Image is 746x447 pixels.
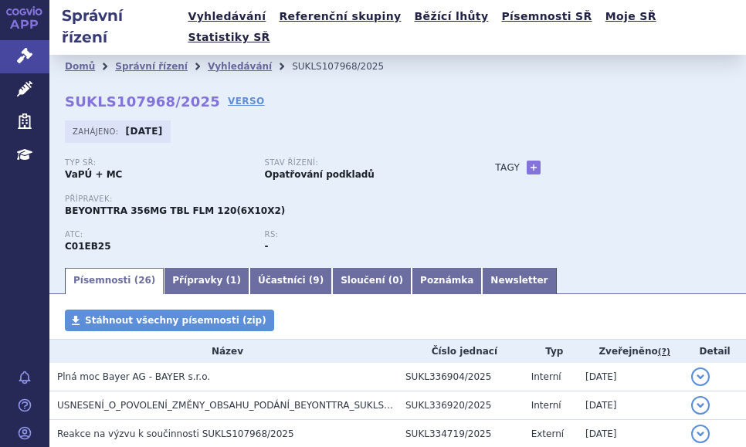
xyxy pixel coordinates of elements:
[65,93,220,110] strong: SUKLS107968/2025
[57,371,210,382] span: Plná moc Bayer AG - BAYER s.r.o.
[65,230,249,239] p: ATC:
[126,126,163,137] strong: [DATE]
[410,6,493,27] a: Běžící lhůty
[412,268,482,294] a: Poznámka
[531,371,561,382] span: Interní
[497,6,596,27] a: Písemnosti SŘ
[65,195,464,204] p: Přípravek:
[578,363,683,391] td: [DATE]
[249,268,332,294] a: Účastníci (9)
[332,268,412,294] a: Sloučení (0)
[265,230,449,239] p: RS:
[531,428,564,439] span: Externí
[265,241,269,252] strong: -
[658,347,670,357] abbr: (?)
[85,315,266,326] span: Stáhnout všechny písemnosti (zip)
[228,93,265,109] a: VERSO
[274,6,405,27] a: Referenční skupiny
[183,6,270,27] a: Vyhledávání
[183,27,274,48] a: Statistiky SŘ
[65,61,95,72] a: Domů
[524,340,578,363] th: Typ
[265,169,375,180] strong: Opatřování podkladů
[49,340,398,363] th: Název
[65,268,164,294] a: Písemnosti (26)
[527,161,541,174] a: +
[65,205,285,216] span: BEYONTTRA 356MG TBL FLM 120(6X10X2)
[57,428,294,439] span: Reakce na výzvu k součinnosti SUKLS107968/2025
[49,5,183,48] h2: Správní řízení
[578,340,683,363] th: Zveřejněno
[691,425,710,443] button: detail
[164,268,249,294] a: Přípravky (1)
[691,396,710,415] button: detail
[683,340,746,363] th: Detail
[138,275,151,286] span: 26
[392,275,398,286] span: 0
[208,61,272,72] a: Vyhledávání
[230,275,236,286] span: 1
[398,391,524,419] td: SUKL336920/2025
[65,158,249,168] p: Typ SŘ:
[601,6,661,27] a: Moje SŘ
[65,169,122,180] strong: VaPÚ + MC
[65,241,111,252] strong: AKORAMIDIS
[482,268,556,294] a: Newsletter
[73,125,121,137] span: Zahájeno:
[65,310,274,331] a: Stáhnout všechny písemnosti (zip)
[57,400,447,411] span: USNESENÍ_O_POVOLENÍ_ZMĚNY_OBSAHU_PODÁNÍ_BEYONTTRA_SUKLS107968_2025
[115,61,188,72] a: Správní řízení
[292,55,404,78] li: SUKLS107968/2025
[265,158,449,168] p: Stav řízení:
[398,340,524,363] th: Číslo jednací
[578,391,683,419] td: [DATE]
[398,363,524,391] td: SUKL336904/2025
[495,158,520,177] h3: Tagy
[691,367,710,386] button: detail
[313,275,319,286] span: 9
[531,400,561,411] span: Interní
